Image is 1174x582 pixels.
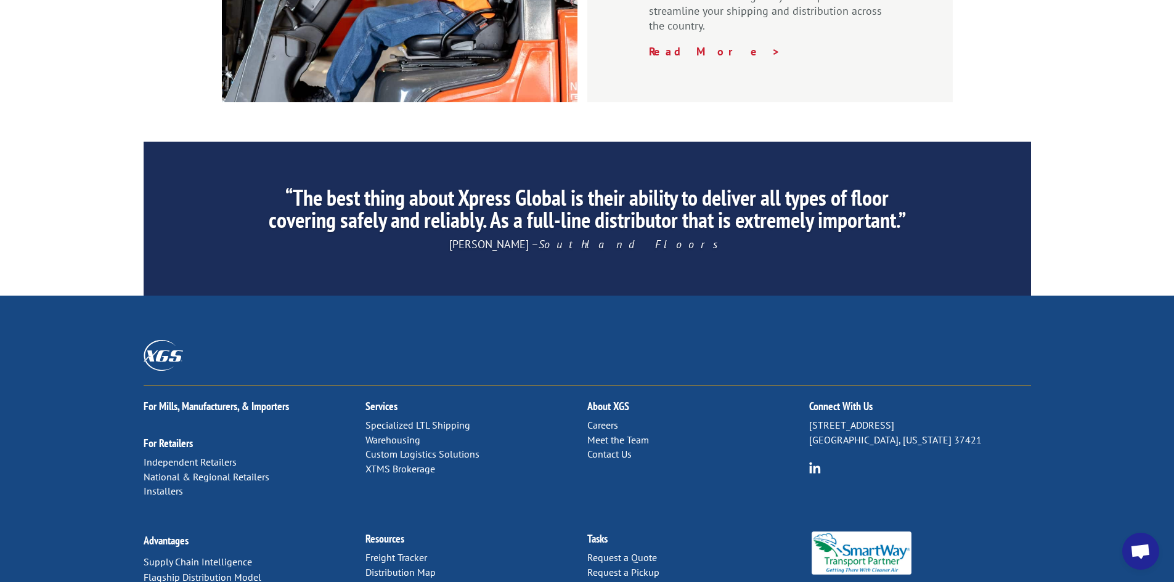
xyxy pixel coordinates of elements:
[365,566,436,578] a: Distribution Map
[587,399,629,413] a: About XGS
[259,187,915,237] h2: “The best thing about Xpress Global is their ability to deliver all types of floor covering safel...
[144,485,183,497] a: Installers
[587,434,649,446] a: Meet the Team
[365,419,470,431] a: Specialized LTL Shipping
[809,531,915,575] img: Smartway_Logo
[809,418,1031,448] p: [STREET_ADDRESS] [GEOGRAPHIC_DATA], [US_STATE] 37421
[587,419,618,431] a: Careers
[587,551,657,564] a: Request a Quote
[365,531,404,546] a: Resources
[144,436,193,450] a: For Retailers
[649,44,781,59] a: Read More >
[144,399,289,413] a: For Mills, Manufacturers, & Importers
[365,551,427,564] a: Freight Tracker
[144,471,269,483] a: National & Regional Retailers
[365,448,479,460] a: Custom Logistics Solutions
[809,401,1031,418] h2: Connect With Us
[365,463,435,475] a: XTMS Brokerage
[144,456,237,468] a: Independent Retailers
[144,556,252,568] a: Supply Chain Intelligence
[449,237,725,251] span: [PERSON_NAME] –
[365,399,397,413] a: Services
[587,566,659,578] a: Request a Pickup
[144,340,183,370] img: XGS_Logos_ALL_2024_All_White
[587,533,809,551] h2: Tasks
[809,462,821,474] img: group-6
[365,434,420,446] a: Warehousing
[144,533,189,548] a: Advantages
[1122,533,1159,570] div: Open chat
[587,448,632,460] a: Contact Us
[539,237,725,251] em: Southland Floors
